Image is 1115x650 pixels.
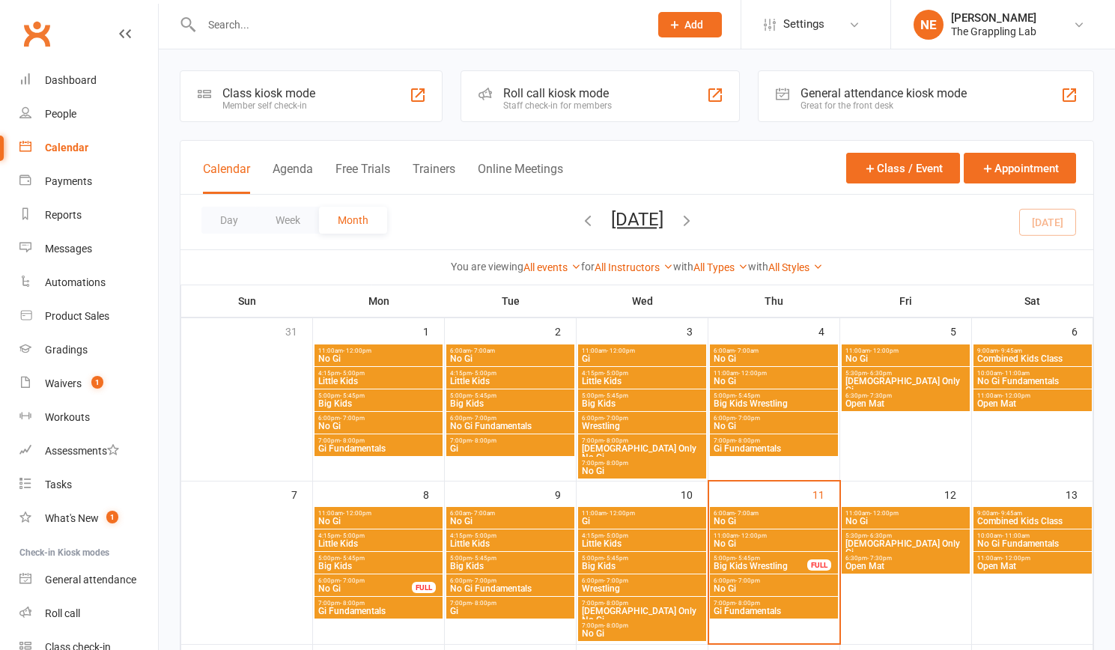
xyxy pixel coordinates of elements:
span: 9:00am [976,510,1089,517]
button: Appointment [964,153,1076,183]
span: - 5:45pm [472,555,496,562]
span: Gi [449,607,571,616]
span: Big Kids [581,399,703,408]
span: 7:00pm [449,600,571,607]
button: Calendar [203,162,250,194]
span: No Gi [449,517,571,526]
span: - 12:00pm [1002,555,1030,562]
a: All Styles [768,261,823,273]
div: 12 [944,482,971,506]
div: 11 [812,482,839,506]
span: Wrestling [581,422,703,431]
button: Trainers [413,162,455,194]
div: 3 [687,318,708,343]
div: Dashboard [45,74,97,86]
span: 6:00pm [581,577,703,584]
div: People [45,108,76,120]
span: No Gi Fundamentals [449,584,571,593]
span: - 5:45pm [604,392,628,399]
span: - 7:00am [471,510,495,517]
span: - 5:00pm [472,532,496,539]
div: 13 [1066,482,1093,506]
span: 4:15pm [318,532,440,539]
span: - 7:00pm [735,415,760,422]
span: Little Kids [581,377,703,386]
span: 11:00am [581,510,703,517]
span: - 5:00pm [472,370,496,377]
span: 5:00pm [318,392,440,399]
button: [DATE] [611,209,663,230]
span: 9:00am [976,347,1089,354]
span: - 8:00pm [604,622,628,629]
div: Roll call kiosk mode [503,86,612,100]
span: 10:00am [976,370,1089,377]
a: Roll call [19,597,158,631]
button: Online Meetings [478,162,563,194]
span: - 11:00am [1002,532,1030,539]
span: No Gi [713,584,835,593]
span: Big Kids [449,399,571,408]
span: Gi Fundamentals [713,444,835,453]
div: General attendance [45,574,136,586]
span: No Gi [581,467,703,476]
button: Week [257,207,319,234]
th: Sat [972,285,1093,317]
span: - 8:00pm [604,600,628,607]
span: - 12:00pm [870,347,899,354]
span: - 12:00pm [738,370,767,377]
span: 4:15pm [318,370,440,377]
th: Thu [708,285,840,317]
span: - 8:00pm [735,600,760,607]
div: Calendar [45,142,88,154]
a: All Instructors [595,261,673,273]
span: No Gi [713,354,835,363]
span: Little Kids [318,377,440,386]
div: 5 [950,318,971,343]
div: 1 [423,318,444,343]
strong: with [748,261,768,273]
span: Gi Fundamentals [318,444,440,453]
span: Combined Kids Class [976,517,1089,526]
span: No Gi [845,354,967,363]
span: - 8:00pm [604,460,628,467]
span: 11:00am [845,510,967,517]
span: [DEMOGRAPHIC_DATA] Only Gi [845,539,967,557]
span: No Gi Fundamentals [976,377,1089,386]
span: 11:00am [318,347,440,354]
div: 10 [681,482,708,506]
span: 5:00pm [449,392,571,399]
span: Gi [581,517,703,526]
span: - 8:00pm [604,437,628,444]
span: Combined Kids Class [976,354,1089,363]
span: Gi Fundamentals [713,607,835,616]
div: Payments [45,175,92,187]
div: [PERSON_NAME] [951,11,1036,25]
span: - 12:00pm [1002,392,1030,399]
a: Dashboard [19,64,158,97]
span: - 5:45pm [735,392,760,399]
span: Little Kids [318,539,440,548]
span: 4:15pm [581,370,703,377]
span: Big Kids Wrestling [713,399,835,408]
span: 6:00pm [581,415,703,422]
span: 6:00pm [713,577,835,584]
span: - 8:00pm [472,437,496,444]
span: Big Kids [318,399,440,408]
span: 6:00am [449,510,571,517]
span: - 5:00pm [604,532,628,539]
span: Wrestling [581,584,703,593]
th: Fri [840,285,972,317]
span: 7:00pm [581,622,703,629]
span: 5:00pm [581,392,703,399]
span: 11:00am [713,370,835,377]
div: Class kiosk mode [222,86,315,100]
a: Payments [19,165,158,198]
div: Workouts [45,411,90,423]
span: Settings [783,7,824,41]
button: Agenda [273,162,313,194]
span: - 7:00am [735,510,759,517]
span: No Gi [845,517,967,526]
span: - 12:00pm [870,510,899,517]
span: No Gi [318,584,413,593]
strong: for [581,261,595,273]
